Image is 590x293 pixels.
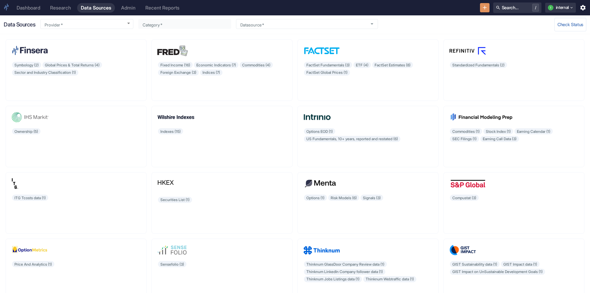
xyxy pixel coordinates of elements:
[117,3,139,13] a: Admin
[493,2,541,13] button: Search.../
[157,178,287,188] p: HKEX
[157,244,195,255] img: sensefolio.png
[443,172,584,234] a: Compustat (3)
[303,112,340,123] img: intrinio.png
[77,3,115,13] a: Data Sources
[81,5,111,11] div: Data Sources
[151,172,293,234] a: HKEXSecurities List (1)
[6,172,147,234] a: ITG Tcosts data (1)
[11,112,49,123] img: ihs-markit.png
[443,39,584,101] a: Standardized Fundamentals (2)
[145,5,179,11] div: Recent Reports
[449,45,486,56] img: refinitiv.png
[6,39,147,101] a: Symbology (2)Global Prices & Total Returns (4)Sector and Industry Classification (1)
[297,172,439,234] a: Options (1)Risk Models (6)Signals (3)
[297,106,439,167] a: Options EOD (1)US Fundamentals, 10+ years, reported and restated (6)
[50,5,71,11] div: Research
[449,244,486,255] img: gist.png
[303,45,340,56] img: factset.png
[545,3,576,13] button: iinternal
[46,3,75,13] a: Research
[480,3,490,13] button: New Resource
[6,106,147,167] a: Ownership (5)
[11,178,49,189] img: itg.png
[297,39,439,101] a: FactSet Fundamentals (3)ETF (4)FactSet Estimates (8)FactSet Global Prices (1)
[449,112,516,123] img: fmp.png
[151,106,293,167] a: Indexes (15)
[151,39,293,101] a: Fixed Income (16)Economic Indicators (7)Commodities (4)Foreign Exchange (3)Indices (7)
[554,18,586,31] button: Check Status
[548,5,553,10] div: i
[11,45,49,56] img: finsera.png
[449,178,486,189] img: sp-global.png
[157,45,188,56] img: fred.png
[443,106,584,167] a: Commodities (1)Stock Index (1)Earning Calendar (1)SEC Filings (1)Earning Call Data (3)
[4,21,35,28] h6: Data Sources
[13,3,44,13] a: Dashboard
[11,244,49,255] img: option-metrics.png
[17,5,40,11] div: Dashboard
[303,244,340,255] img: thinknum.png
[157,112,195,123] img: wilshire-indexes.png
[142,3,183,13] a: Recent Reports
[368,20,376,28] button: Open
[121,5,136,11] div: Admin
[303,178,337,189] img: menta.png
